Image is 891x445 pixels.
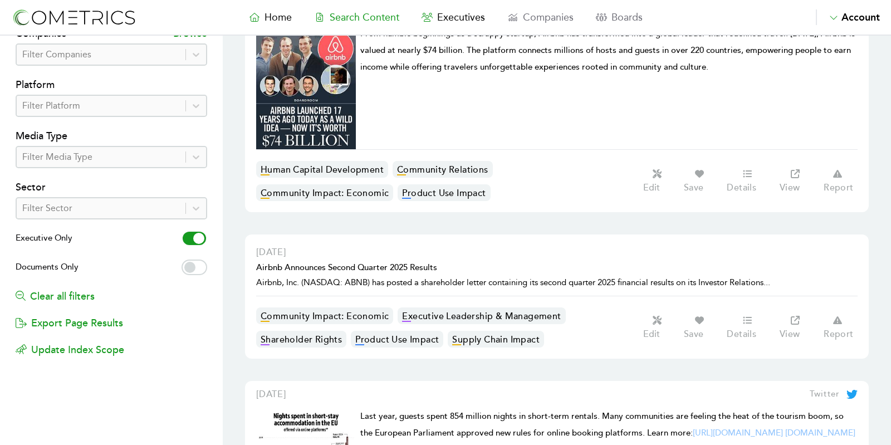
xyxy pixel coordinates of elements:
button: Export Page Results [16,304,123,331]
span: Home [265,11,292,23]
button: Edit [637,314,678,341]
a: Boards [585,9,654,25]
a: Human Capital Development [256,161,388,178]
p: View [780,182,800,193]
a: Community Impact: Economic [256,184,393,201]
img: Cometrics Content Result Image [256,25,356,149]
a: Search Content [303,9,410,25]
span: Airbnb, Inc. (NASDAQ: ABNB) has posted a shareholder letter containing its second quarter 2025 fi... [256,277,770,287]
a: View [773,314,817,341]
p: Save [684,329,704,340]
p: Edit [643,182,660,193]
span: Documents Only [16,260,79,275]
h4: Platform [16,77,207,95]
p: View [780,329,800,340]
p: Details [727,329,756,340]
span: Companies [523,11,574,23]
a: Product Use Impact [398,184,490,201]
span: [DATE] [256,247,286,258]
p: Edit [643,329,660,340]
a: Clear all filters [16,290,95,302]
span: Search Content [330,11,399,23]
p: Twitter [810,388,840,401]
button: Account [816,9,880,25]
p: Update Index Scope [16,342,207,358]
p: Report [824,182,853,193]
span: From humble beginnings as a scrappy startup, Airbnb has transformed into a global leader that red... [360,28,855,72]
span: Boards [611,11,643,23]
a: Home [238,9,303,25]
span: Account [841,11,880,23]
a: View [773,168,817,194]
span: Executives [437,11,485,23]
a: Supply Chain Impact [448,331,544,348]
a: Executives [410,9,496,25]
a: Community Impact: Economic [256,307,393,324]
p: Details [727,182,756,193]
a: Details [721,314,773,341]
button: Edit [637,168,678,194]
p: Report [824,329,853,340]
a: [DATE] [256,246,286,259]
span: Airbnb Announces Second Quarter 2025 Results [256,262,437,273]
p: Save [684,182,704,193]
img: logo-refresh-RPX2ODFg.svg [11,7,136,28]
a: Community Relations [393,161,493,178]
a: Details [721,168,773,194]
a: [DATE] [256,388,286,401]
h4: Sector [16,179,207,197]
h4: Media Type [16,128,207,146]
a: Companies [496,9,585,25]
span: [DATE] [256,389,286,400]
a: Product Use Impact [351,331,443,348]
span: Executive Only [16,231,72,246]
a: Shareholder Rights [256,331,346,348]
a: [URL][DOMAIN_NAME] [693,428,783,438]
a: Executive Leadership & Management [398,307,565,324]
